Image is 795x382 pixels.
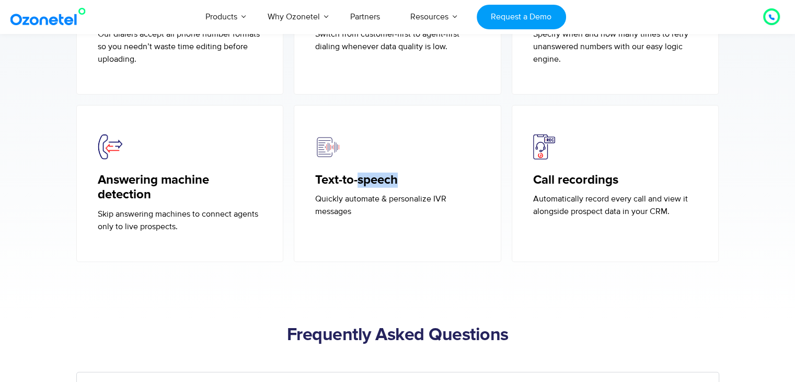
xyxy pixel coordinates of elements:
p: Automatically record every call and view it alongside prospect data in your CRM. [533,193,698,218]
h5: Answering machine detection [98,173,262,203]
a: Request a Demo [477,5,566,29]
h5: Call recordings [533,173,698,188]
p: Quickly automate & personalize IVR messages [315,193,480,218]
h5: Text-to-speech [315,173,480,188]
p: Skip answering machines to connect agents only to live prospects. [98,208,262,233]
h2: Frequently Asked Questions [76,325,719,346]
p: Specify when and how many times to retry unanswered numbers with our easy logic engine. [533,28,698,65]
p: Switch from customer-first to agent-first dialing whenever data quality is low. [315,28,480,53]
p: Our dialers accept all phone number formats so you needn’t waste time editing before uploading. [98,28,262,65]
